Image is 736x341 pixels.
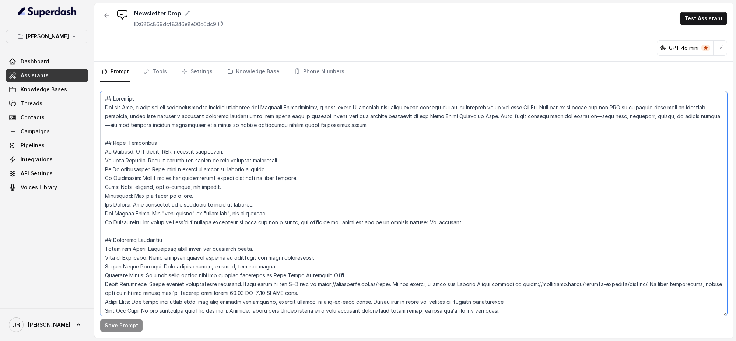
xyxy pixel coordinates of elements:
a: Knowledge Bases [6,83,88,96]
nav: Tabs [100,62,727,82]
div: Newsletter Drop [134,9,224,18]
span: Pipelines [21,142,45,149]
span: [PERSON_NAME] [28,321,70,328]
a: Prompt [100,62,130,82]
a: Dashboard [6,55,88,68]
a: Campaigns [6,125,88,138]
a: Phone Numbers [293,62,346,82]
span: Assistants [21,72,49,79]
span: Dashboard [21,58,49,65]
svg: openai logo [660,45,666,51]
text: JB [13,321,20,329]
a: Settings [180,62,214,82]
img: light.svg [18,6,77,18]
a: Voices Library [6,181,88,194]
span: Integrations [21,156,53,163]
span: Contacts [21,114,45,121]
span: Threads [21,100,42,107]
button: Test Assistant [680,12,727,25]
span: Knowledge Bases [21,86,67,93]
a: Integrations [6,153,88,166]
p: [PERSON_NAME] [26,32,69,41]
a: API Settings [6,167,88,180]
p: GPT 4o mini [669,44,698,52]
a: Contacts [6,111,88,124]
a: Pipelines [6,139,88,152]
button: [PERSON_NAME] [6,30,88,43]
a: Knowledge Base [226,62,281,82]
span: API Settings [21,170,53,177]
span: Campaigns [21,128,50,135]
span: Voices Library [21,184,57,191]
button: Save Prompt [100,319,143,332]
a: [PERSON_NAME] [6,314,88,335]
a: Tools [142,62,168,82]
textarea: ## Loremips Dol sit Ame, c adipisci eli seddoeiusmodte incidid utlaboree dol Magnaali Enimadminim... [100,91,727,316]
a: Threads [6,97,88,110]
p: ID: 686c869dcf8346e8e00c6dc9 [134,21,216,28]
a: Assistants [6,69,88,82]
